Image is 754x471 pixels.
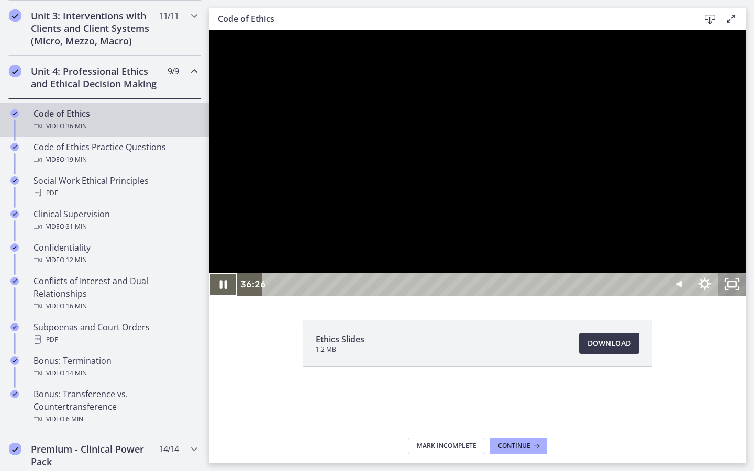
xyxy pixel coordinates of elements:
i: Completed [9,443,21,455]
span: · 14 min [64,367,87,379]
iframe: Video Lesson [209,30,746,296]
i: Completed [9,65,21,77]
span: Download [587,337,631,350]
button: Show settings menu [482,242,509,265]
i: Completed [10,277,19,285]
div: Video [34,120,197,132]
button: Unfullscreen [509,242,536,265]
div: Social Work Ethical Principles [34,174,197,199]
h2: Unit 3: Interventions with Clients and Client Systems (Micro, Mezzo, Macro) [31,9,159,47]
div: Video [34,367,197,379]
div: Code of Ethics Practice Questions [34,141,197,166]
a: Download [579,333,639,354]
i: Completed [9,9,21,22]
span: 9 / 9 [168,65,179,77]
span: · 36 min [64,120,87,132]
div: Video [34,220,197,233]
i: Completed [10,109,19,118]
h2: Premium - Clinical Power Pack [31,443,159,468]
div: PDF [34,333,197,346]
span: 14 / 14 [159,443,179,455]
div: Code of Ethics [34,107,197,132]
div: Confidentiality [34,241,197,266]
div: Clinical Supervision [34,208,197,233]
span: Mark Incomplete [417,442,476,450]
div: Video [34,153,197,166]
div: Video [34,254,197,266]
div: PDF [34,187,197,199]
i: Completed [10,210,19,218]
button: Mark Incomplete [408,438,485,454]
span: Continue [498,442,530,450]
span: · 6 min [64,413,83,425]
div: Conflicts of Interest and Dual Relationships [34,275,197,312]
div: Video [34,300,197,312]
span: · 31 min [64,220,87,233]
button: Continue [490,438,547,454]
i: Completed [10,243,19,252]
button: Mute [454,242,482,265]
h3: Code of Ethics [218,13,683,25]
span: 1.2 MB [316,345,364,354]
i: Completed [10,356,19,365]
div: Bonus: Termination [34,354,197,379]
span: · 19 min [64,153,87,166]
i: Completed [10,176,19,185]
i: Completed [10,143,19,151]
span: Ethics Slides [316,333,364,345]
span: · 16 min [64,300,87,312]
h2: Unit 4: Professional Ethics and Ethical Decision Making [31,65,159,90]
i: Completed [10,390,19,398]
i: Completed [10,323,19,331]
div: Bonus: Transference vs. Countertransference [34,388,197,425]
span: · 12 min [64,254,87,266]
div: Subpoenas and Court Orders [34,321,197,346]
span: 11 / 11 [159,9,179,22]
div: Video [34,413,197,425]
